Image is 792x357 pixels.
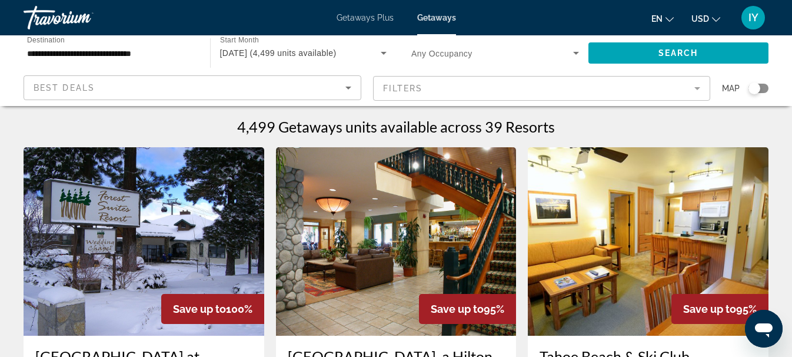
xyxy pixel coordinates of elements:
[34,81,351,95] mat-select: Sort by
[417,13,456,22] a: Getaways
[24,2,141,33] a: Travorium
[588,42,769,64] button: Search
[276,147,517,336] img: 4066O01X.jpg
[27,36,65,44] span: Destination
[691,14,709,24] span: USD
[34,83,95,92] span: Best Deals
[411,49,472,58] span: Any Occupancy
[337,13,394,22] a: Getaways Plus
[220,48,337,58] span: [DATE] (4,499 units available)
[651,14,663,24] span: en
[173,303,226,315] span: Save up to
[528,147,768,336] img: 0924I01L.jpg
[745,310,783,348] iframe: Button to launch messaging window
[683,303,736,315] span: Save up to
[691,10,720,27] button: Change currency
[237,118,555,135] h1: 4,499 Getaways units available across 39 Resorts
[373,75,711,101] button: Filter
[738,5,768,30] button: User Menu
[748,12,758,24] span: IY
[161,294,264,324] div: 100%
[658,48,698,58] span: Search
[431,303,484,315] span: Save up to
[671,294,768,324] div: 95%
[651,10,674,27] button: Change language
[419,294,516,324] div: 95%
[722,80,740,97] span: Map
[24,147,264,336] img: RK73E01X.jpg
[220,37,259,44] span: Start Month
